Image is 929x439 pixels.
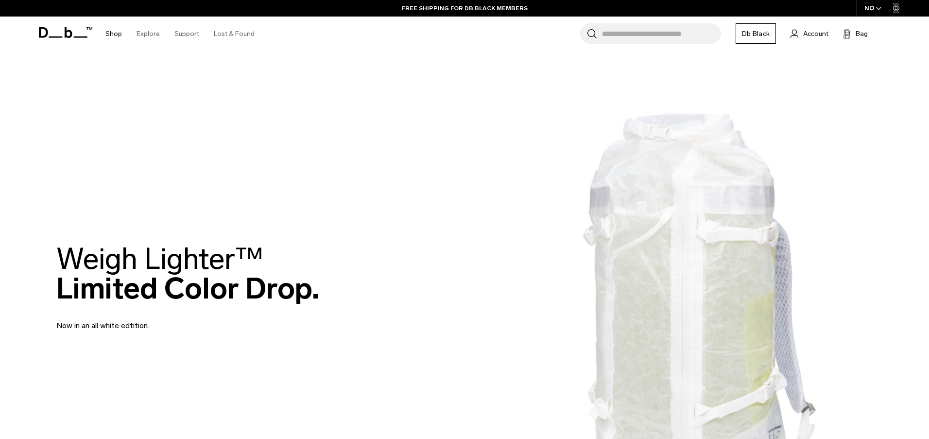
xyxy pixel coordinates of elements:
span: Account [803,29,828,39]
a: FREE SHIPPING FOR DB BLACK MEMBERS [402,4,528,13]
h2: Limited Color Drop. [56,244,319,303]
a: Explore [137,17,160,51]
span: Bag [856,29,868,39]
p: Now in an all white edtition. [56,308,290,332]
a: Db Black [736,23,776,44]
a: Lost & Found [214,17,255,51]
a: Support [174,17,199,51]
a: Account [791,28,828,39]
span: Weigh Lighter™ [56,241,263,277]
button: Bag [843,28,868,39]
nav: Main Navigation [98,17,262,51]
a: Shop [105,17,122,51]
